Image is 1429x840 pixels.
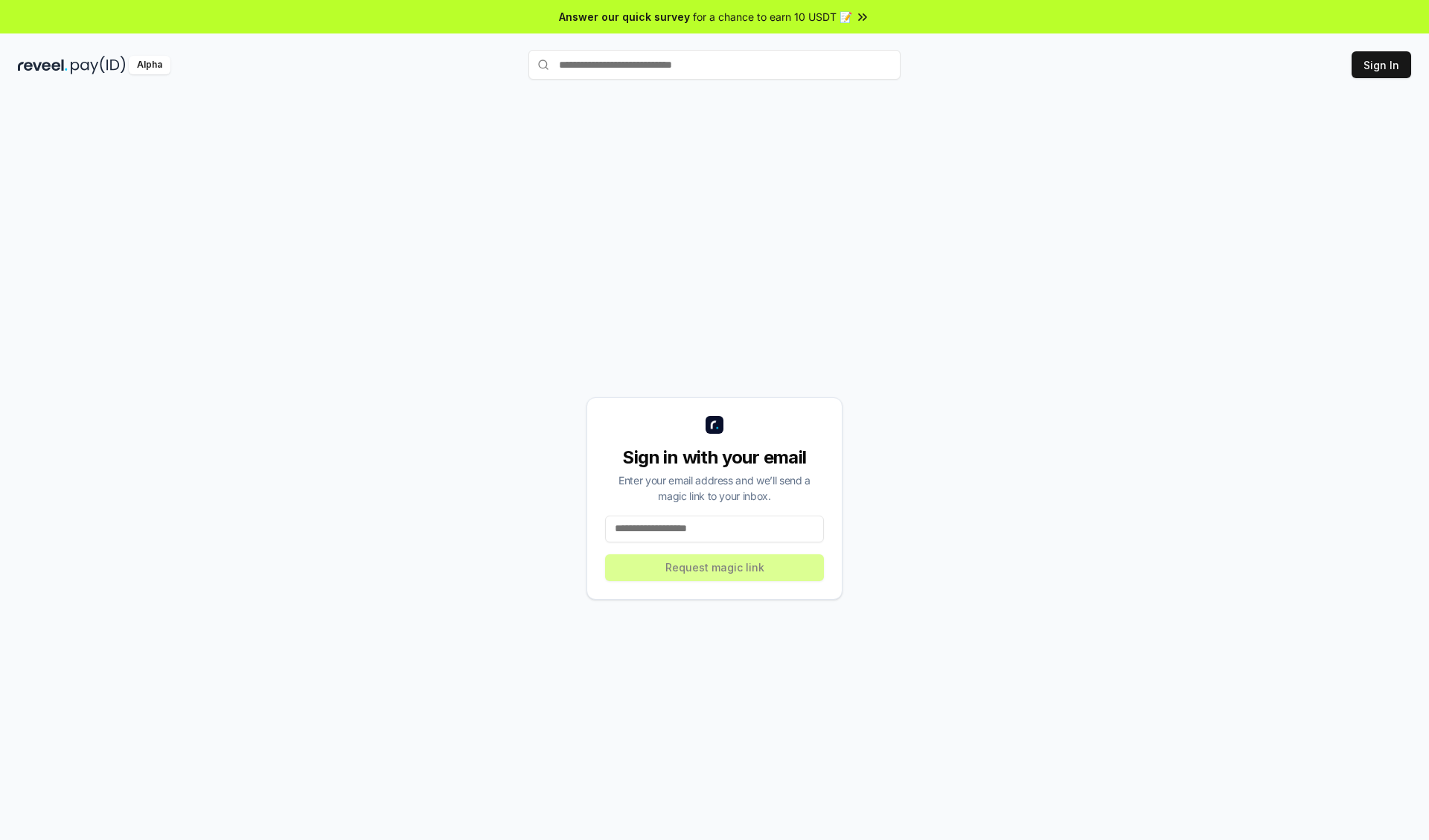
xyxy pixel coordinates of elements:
span: for a chance to earn 10 USDT 📝 [693,9,852,25]
span: Answer our quick survey [559,9,690,25]
div: Enter your email address and we’ll send a magic link to your inbox. [605,472,824,504]
img: pay_id [71,56,126,74]
img: reveel_dark [18,56,68,74]
div: Alpha [129,56,170,74]
img: logo_small [706,416,723,434]
div: Sign in with your email [605,446,824,469]
button: Sign In [1352,51,1411,78]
